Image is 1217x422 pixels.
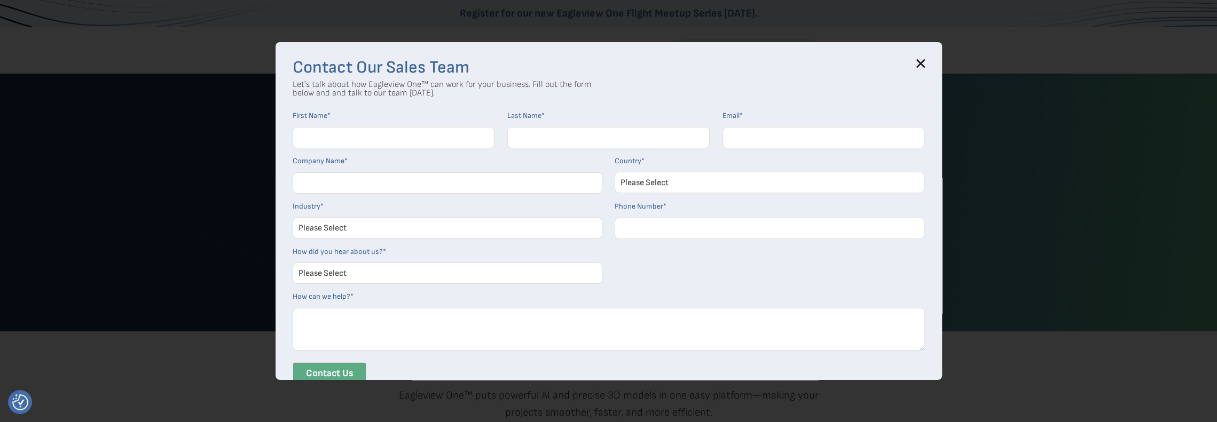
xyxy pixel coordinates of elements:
span: Company Name [293,156,344,165]
h3: Contact Our Sales Team [293,59,925,76]
span: Phone Number [615,202,663,211]
span: First Name [293,111,327,120]
input: Contact Us [293,362,366,385]
img: Revisit consent button [12,394,28,410]
span: Email [723,111,740,120]
span: Country [615,156,641,165]
span: How can we help? [293,292,350,301]
span: How did you hear about us? [293,247,383,256]
span: Industry [293,202,320,211]
button: Consent Preferences [12,394,28,410]
span: Last Name [507,111,541,120]
p: Let's talk about how Eagleview One™ can work for your business. Fill out the form below and and t... [293,81,592,98]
